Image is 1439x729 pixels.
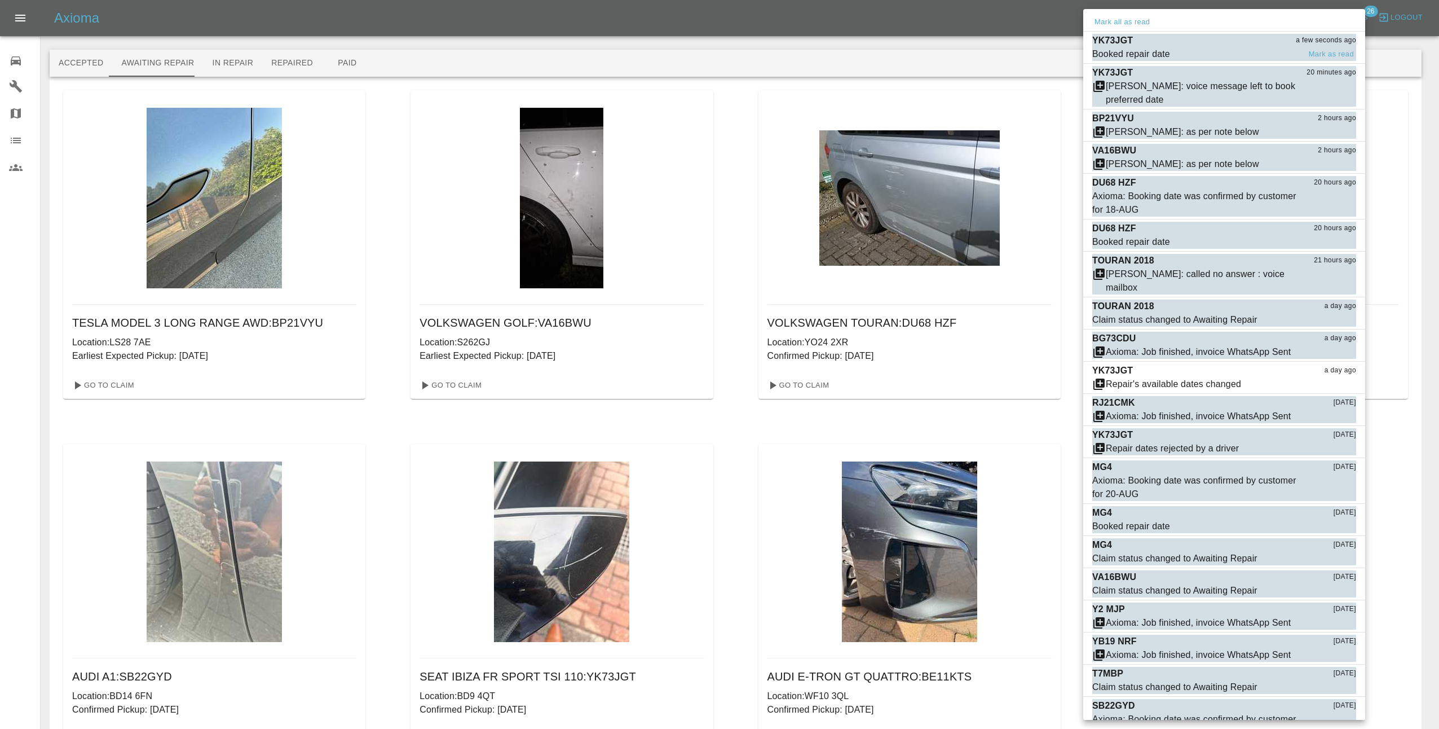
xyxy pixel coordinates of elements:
div: [PERSON_NAME]: voice message left to book preferred date [1106,80,1300,107]
p: VA16BWU [1092,144,1136,157]
p: MG4 [1092,538,1112,552]
div: Repair's available dates changed [1106,377,1241,391]
p: TOURAN 2018 [1092,254,1154,267]
p: VA16BWU [1092,570,1136,584]
div: Axioma: Job finished, invoice WhatsApp Sent [1106,410,1291,423]
span: [DATE] [1334,636,1356,647]
p: BG73CDU [1092,332,1136,345]
div: Axioma: Job finished, invoice WhatsApp Sent [1106,345,1291,359]
span: [DATE] [1334,462,1356,473]
div: Axioma: Booking date was confirmed by customer for 20-AUG [1092,474,1300,501]
p: YB19 NRF [1092,635,1137,648]
span: a few seconds ago [1296,35,1356,46]
button: Mark as read [1306,48,1356,61]
div: Booked repair date [1092,235,1170,249]
button: Mark all as read [1092,16,1152,29]
span: [DATE] [1334,700,1356,712]
div: Claim status changed to Awaiting Repair [1092,552,1257,565]
div: Axioma: Job finished, invoice WhatsApp Sent [1106,648,1291,662]
p: T7MBP [1092,667,1123,680]
p: DU68 HZF [1092,222,1136,235]
div: Claim status changed to Awaiting Repair [1092,313,1257,327]
div: [PERSON_NAME]: called no answer : voice mailbox [1106,267,1300,295]
p: TOURAN 2018 [1092,300,1154,313]
div: Claim status changed to Awaiting Repair [1092,680,1257,694]
p: RJ21CMK [1092,396,1135,410]
span: 2 hours ago [1318,145,1356,156]
span: [DATE] [1334,539,1356,551]
div: Repair dates rejected by a driver [1106,442,1239,455]
p: MG4 [1092,460,1112,474]
span: a day ago [1325,301,1356,312]
span: [DATE] [1334,429,1356,441]
p: Y2 MJP [1092,603,1125,616]
p: YK73JGT [1092,34,1133,47]
span: a day ago [1325,333,1356,344]
span: 21 hours ago [1314,255,1356,266]
p: YK73JGT [1092,66,1133,80]
p: BP21VYU [1092,112,1134,125]
span: 20 hours ago [1314,177,1356,188]
p: YK73JGT [1092,364,1133,377]
div: Axioma: Job finished, invoice WhatsApp Sent [1106,616,1291,630]
span: [DATE] [1334,507,1356,519]
div: Axioma: Booking date was confirmed by customer for 18-AUG [1092,190,1300,217]
div: Booked repair date [1092,520,1170,533]
div: Claim status changed to Awaiting Repair [1092,584,1257,598]
div: [PERSON_NAME]: as per note below [1106,125,1259,139]
span: 20 hours ago [1314,223,1356,234]
span: [DATE] [1334,604,1356,615]
span: 20 minutes ago [1306,67,1356,78]
p: MG4 [1092,506,1112,520]
span: [DATE] [1334,572,1356,583]
span: a day ago [1325,365,1356,376]
p: YK73JGT [1092,428,1133,442]
span: [DATE] [1334,397,1356,409]
p: DU68 HZF [1092,176,1136,190]
p: SB22GYD [1092,699,1135,713]
div: Booked repair date [1092,47,1170,61]
div: [PERSON_NAME]: as per note below [1106,157,1259,171]
span: 2 hours ago [1318,113,1356,124]
span: [DATE] [1334,668,1356,679]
